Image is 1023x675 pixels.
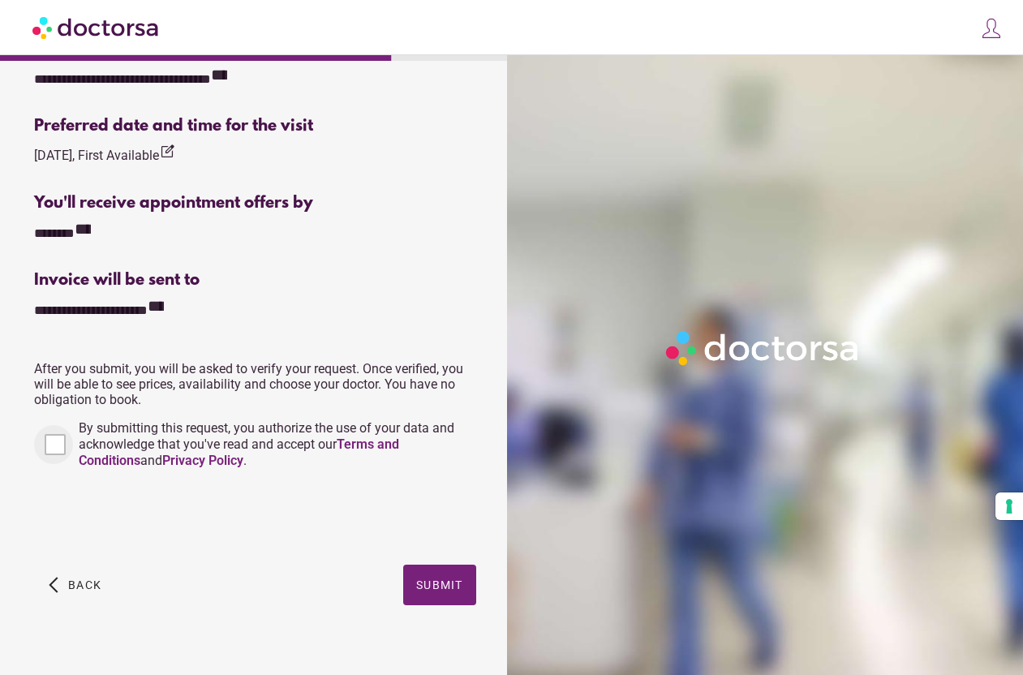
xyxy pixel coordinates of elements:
[79,420,454,468] span: By submitting this request, you authorize the use of your data and acknowledge that you've read a...
[162,453,243,468] a: Privacy Policy
[42,565,108,605] button: arrow_back_ios Back
[980,17,1003,40] img: icons8-customer-100.png
[416,578,463,591] span: Submit
[34,361,476,407] p: After you submit, you will be asked to verify your request. Once verified, you will be able to se...
[995,492,1023,520] button: Your consent preferences for tracking technologies
[159,144,175,160] i: edit_square
[32,9,161,45] img: Doctorsa.com
[34,117,476,135] div: Preferred date and time for the visit
[68,578,101,591] span: Back
[34,271,476,290] div: Invoice will be sent to
[660,325,865,371] img: Logo-Doctorsa-trans-White-partial-flat.png
[79,436,399,468] a: Terms and Conditions
[34,144,175,166] div: [DATE], First Available
[34,194,476,213] div: You'll receive appointment offers by
[34,485,281,548] iframe: reCAPTCHA
[403,565,476,605] button: Submit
